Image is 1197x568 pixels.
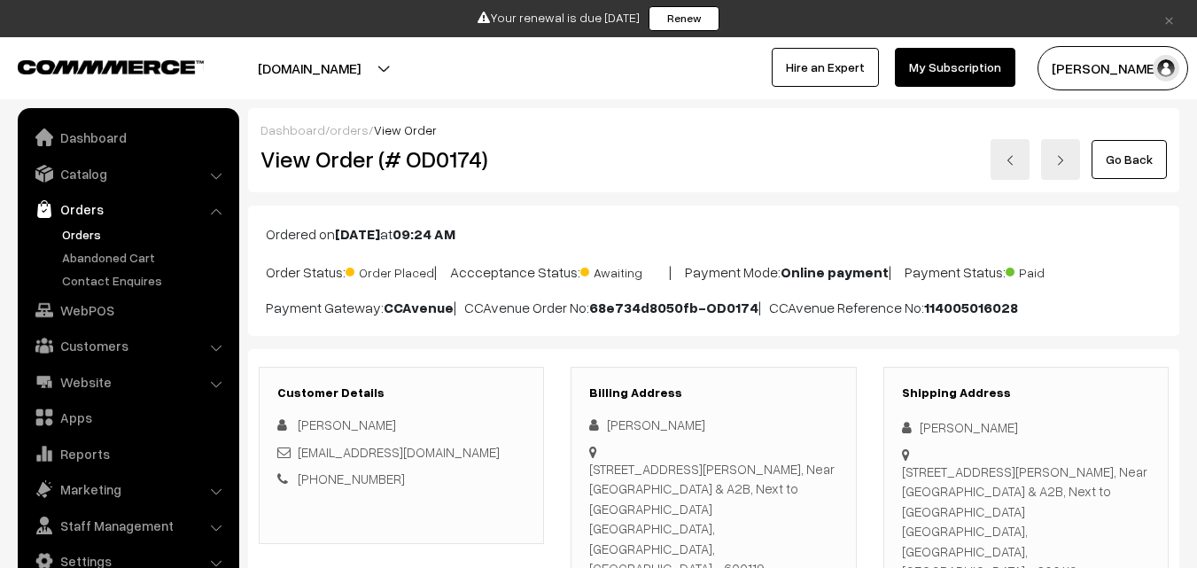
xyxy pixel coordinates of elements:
a: Dashboard [260,122,325,137]
a: My Subscription [895,48,1015,87]
a: Hire an Expert [772,48,879,87]
p: Payment Gateway: | CCAvenue Order No: | CCAvenue Reference No: [266,297,1162,318]
a: [EMAIL_ADDRESS][DOMAIN_NAME] [298,444,500,460]
a: Catalog [22,158,233,190]
span: Order Placed [346,259,434,282]
button: [DOMAIN_NAME] [196,46,423,90]
a: Website [22,366,233,398]
img: right-arrow.png [1055,155,1066,166]
a: Orders [58,225,233,244]
a: WebPOS [22,294,233,326]
a: Dashboard [22,121,233,153]
b: Online payment [781,263,889,281]
button: [PERSON_NAME] [1038,46,1188,90]
a: Apps [22,401,233,433]
a: Contact Enquires [58,271,233,290]
div: [PERSON_NAME] [902,417,1150,438]
span: Awaiting [580,259,669,282]
a: Customers [22,330,233,362]
img: left-arrow.png [1005,155,1015,166]
div: [PERSON_NAME] [589,415,837,435]
span: View Order [374,122,437,137]
a: Orders [22,193,233,225]
a: [PHONE_NUMBER] [298,471,405,486]
div: / / [260,121,1167,139]
img: user [1153,55,1179,82]
a: Staff Management [22,510,233,541]
a: Reports [22,438,233,470]
a: × [1157,8,1181,29]
a: Marketing [22,473,233,505]
b: [DATE] [335,225,380,243]
span: [PERSON_NAME] [298,416,396,432]
p: Order Status: | Accceptance Status: | Payment Mode: | Payment Status: [266,259,1162,283]
h2: View Order (# OD0174) [260,145,545,173]
img: COMMMERCE [18,60,204,74]
b: 114005016028 [924,299,1018,316]
h3: Billing Address [589,385,837,401]
a: Go Back [1092,140,1167,179]
a: COMMMERCE [18,55,173,76]
a: Abandoned Cart [58,248,233,267]
b: CCAvenue [384,299,454,316]
p: Ordered on at [266,223,1162,245]
a: orders [330,122,369,137]
h3: Customer Details [277,385,525,401]
span: Paid [1006,259,1094,282]
b: 68e734d8050fb-OD0174 [589,299,758,316]
a: Renew [649,6,719,31]
b: 09:24 AM [393,225,455,243]
div: Your renewal is due [DATE] [6,6,1191,31]
h3: Shipping Address [902,385,1150,401]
